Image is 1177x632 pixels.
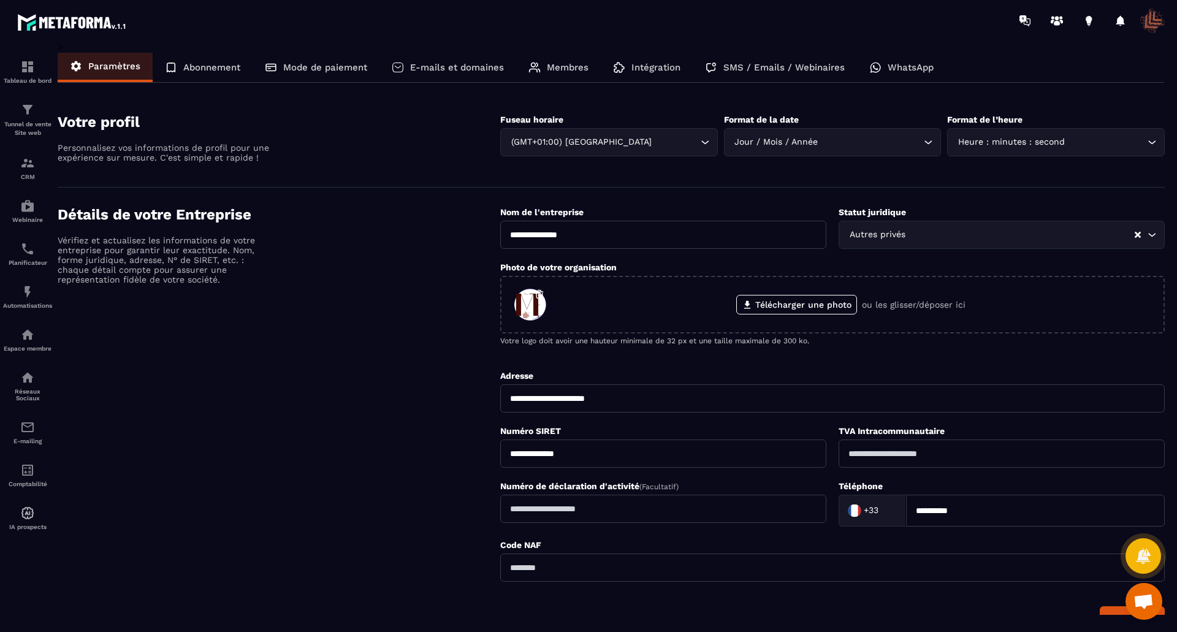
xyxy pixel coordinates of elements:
a: formationformationTunnel de vente Site web [3,93,52,147]
p: WhatsApp [888,62,934,73]
label: Statut juridique [839,207,906,217]
p: Mode de paiement [283,62,367,73]
label: Format de l’heure [947,115,1023,124]
label: Numéro SIRET [500,426,561,436]
button: Clear Selected [1135,230,1141,240]
a: formationformationTableau de bord [3,50,52,93]
img: formation [20,59,35,74]
img: automations [20,199,35,213]
label: TVA Intracommunautaire [839,426,945,436]
label: Télécharger une photo [736,295,857,314]
img: email [20,420,35,435]
input: Search for option [654,135,698,149]
a: automationsautomationsWebinaire [3,189,52,232]
span: Heure : minutes : second [955,135,1067,149]
label: Format de la date [724,115,799,124]
img: automations [20,506,35,520]
div: Search for option [947,128,1165,156]
input: Search for option [881,501,893,520]
label: Fuseau horaire [500,115,563,124]
p: Vérifiez et actualisez les informations de votre entreprise pour garantir leur exactitude. Nom, f... [58,235,272,284]
p: Tunnel de vente Site web [3,120,52,137]
input: Search for option [1067,135,1145,149]
p: Votre logo doit avoir une hauteur minimale de 32 px et une taille maximale de 300 ko. [500,337,1165,345]
input: Search for option [908,228,1133,242]
img: automations [20,284,35,299]
p: E-mails et domaines [410,62,504,73]
span: +33 [864,504,878,517]
p: Intégration [631,62,680,73]
span: Autres privés [847,228,908,242]
p: Personnalisez vos informations de profil pour une expérience sur mesure. C'est simple et rapide ! [58,143,272,162]
h4: Votre profil [58,113,500,131]
div: Ouvrir le chat [1126,583,1162,620]
div: Search for option [839,221,1165,249]
p: CRM [3,173,52,180]
img: accountant [20,463,35,478]
p: Paramètres [88,61,140,72]
img: social-network [20,370,35,385]
p: Automatisations [3,302,52,309]
img: formation [20,102,35,117]
p: SMS / Emails / Webinaires [723,62,845,73]
input: Search for option [821,135,921,149]
label: Photo de votre organisation [500,262,617,272]
a: automationsautomationsEspace membre [3,318,52,361]
p: Membres [547,62,588,73]
img: automations [20,327,35,342]
a: emailemailE-mailing [3,411,52,454]
p: E-mailing [3,438,52,444]
img: formation [20,156,35,170]
a: schedulerschedulerPlanificateur [3,232,52,275]
p: Réseaux Sociaux [3,388,52,402]
span: Jour / Mois / Année [732,135,821,149]
label: Code NAF [500,540,541,550]
p: Comptabilité [3,481,52,487]
div: Search for option [839,495,906,527]
div: Search for option [724,128,942,156]
div: Search for option [500,128,718,156]
a: social-networksocial-networkRéseaux Sociaux [3,361,52,411]
label: Nom de l'entreprise [500,207,584,217]
p: Abonnement [183,62,240,73]
span: (Facultatif) [639,482,679,491]
label: Téléphone [839,481,883,491]
a: formationformationCRM [3,147,52,189]
p: ou les glisser/déposer ici [862,300,966,310]
p: IA prospects [3,523,52,530]
img: Country Flag [842,498,867,523]
p: Espace membre [3,345,52,352]
label: Adresse [500,371,533,381]
img: scheduler [20,242,35,256]
h4: Détails de votre Entreprise [58,206,500,223]
p: Webinaire [3,216,52,223]
label: Numéro de déclaration d'activité [500,481,679,491]
p: Tableau de bord [3,77,52,84]
span: (GMT+01:00) [GEOGRAPHIC_DATA] [508,135,654,149]
img: logo [17,11,128,33]
p: Planificateur [3,259,52,266]
a: accountantaccountantComptabilité [3,454,52,497]
a: automationsautomationsAutomatisations [3,275,52,318]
